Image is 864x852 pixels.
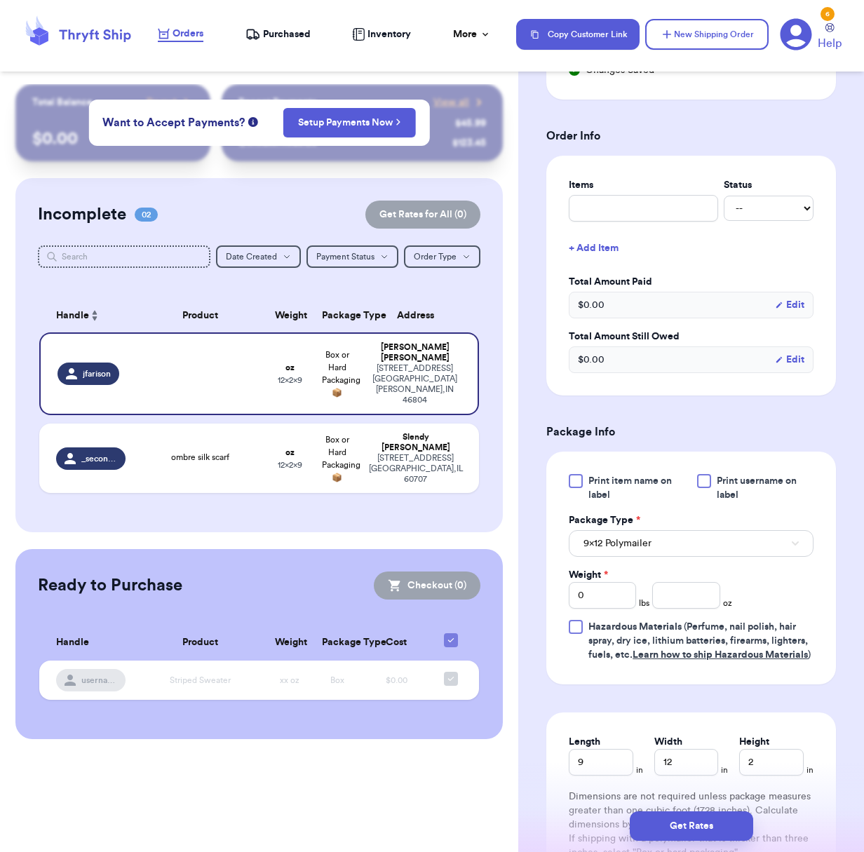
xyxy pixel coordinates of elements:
[588,474,689,502] span: Print item name on label
[739,735,769,749] label: Height
[654,735,682,749] label: Width
[633,650,808,660] a: Learn how to ship Hazardous Materials
[414,252,457,261] span: Order Type
[569,530,814,557] button: 9x12 Polymailer
[89,307,100,324] button: Sort ascending
[365,201,480,229] button: Get Rates for All (0)
[775,353,804,367] button: Edit
[723,597,732,609] span: oz
[316,252,374,261] span: Payment Status
[280,676,299,684] span: xx oz
[452,136,486,150] div: $ 123.45
[546,128,836,144] h3: Order Info
[578,298,605,312] span: $ 0.00
[369,363,461,405] div: [STREET_ADDRESS] [GEOGRAPHIC_DATA][PERSON_NAME] , IN 46804
[818,35,842,52] span: Help
[306,245,398,268] button: Payment Status
[322,435,360,482] span: Box or Hard Packaging 📦
[278,376,302,384] span: 12 x 2 x 9
[83,368,111,379] span: jfarison
[806,764,814,776] span: in
[374,572,480,600] button: Checkout (0)
[266,625,313,661] th: Weight
[433,95,469,109] span: View all
[38,574,182,597] h2: Ready to Purchase
[569,735,600,749] label: Length
[32,128,194,150] p: $ 0.00
[721,764,728,776] span: in
[717,474,814,502] span: Print username on label
[386,676,407,684] span: $0.00
[226,252,277,261] span: Date Created
[775,298,804,312] button: Edit
[780,18,812,50] a: 6
[322,351,360,397] span: Box or Hard Packaging 📦
[147,95,194,109] a: Payout
[369,453,462,485] div: [STREET_ADDRESS] [GEOGRAPHIC_DATA] , IL 60707
[134,299,266,332] th: Product
[636,764,643,776] span: in
[546,424,836,440] h3: Package Info
[81,675,117,686] span: username
[278,461,302,469] span: 12 x 2 x 9
[516,19,640,50] button: Copy Customer Link
[158,27,203,42] a: Orders
[263,27,311,41] span: Purchased
[216,245,301,268] button: Date Created
[569,275,814,289] label: Total Amount Paid
[313,299,360,332] th: Package Type
[569,178,718,192] label: Items
[56,635,89,650] span: Handle
[630,811,753,841] button: Get Rates
[455,116,486,130] div: $ 45.99
[173,27,203,41] span: Orders
[32,95,93,109] p: Total Balance
[135,208,158,222] span: 02
[285,363,295,372] strong: oz
[360,299,479,332] th: Address
[404,245,480,268] button: Order Type
[313,625,360,661] th: Package Type
[369,432,462,453] div: Slendy [PERSON_NAME]
[367,27,411,41] span: Inventory
[569,330,814,344] label: Total Amount Still Owed
[330,676,344,684] span: Box
[134,625,266,661] th: Product
[245,27,311,41] a: Purchased
[569,513,640,527] label: Package Type
[724,178,814,192] label: Status
[821,7,835,21] div: 6
[453,27,491,41] div: More
[563,233,819,264] button: + Add Item
[102,114,245,131] span: Want to Accept Payments?
[81,453,117,464] span: _secondave
[569,568,608,582] label: Weight
[583,536,652,550] span: 9x12 Polymailer
[56,309,89,323] span: Handle
[171,453,229,461] span: ombre silk scarf
[38,245,210,268] input: Search
[298,116,401,130] a: Setup Payments Now
[588,622,682,632] span: Hazardous Materials
[238,95,316,109] p: Recent Payments
[285,448,295,457] strong: oz
[38,203,126,226] h2: Incomplete
[369,342,461,363] div: [PERSON_NAME] [PERSON_NAME]
[588,622,811,660] span: (Perfume, nail polish, hair spray, dry ice, lithium batteries, firearms, lighters, fuels, etc. )
[352,27,411,41] a: Inventory
[639,597,649,609] span: lbs
[433,95,486,109] a: View all
[578,353,605,367] span: $ 0.00
[645,19,769,50] button: New Shipping Order
[283,108,416,137] button: Setup Payments Now
[170,676,231,684] span: Striped Sweater
[147,95,177,109] span: Payout
[818,23,842,52] a: Help
[360,625,431,661] th: Cost
[266,299,313,332] th: Weight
